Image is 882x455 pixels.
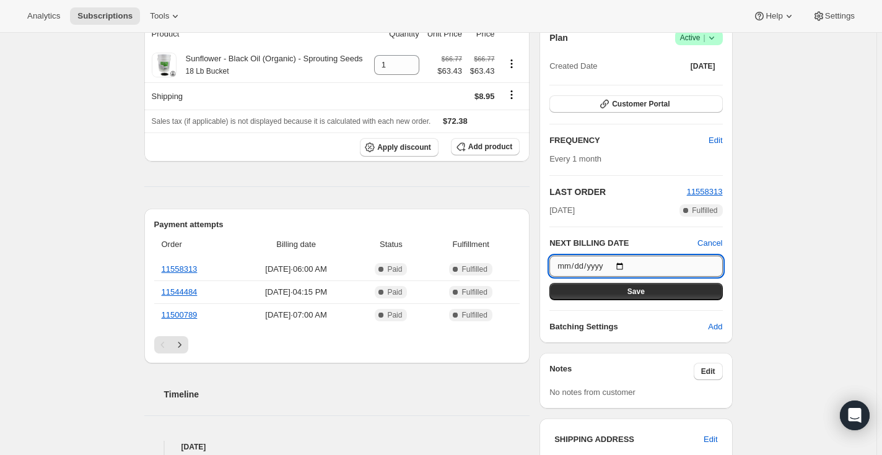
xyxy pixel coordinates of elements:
[461,310,487,320] span: Fulfilled
[708,321,722,333] span: Add
[154,219,520,231] h2: Payment attempts
[554,433,704,446] h3: SHIPPING ADDRESS
[687,186,723,198] button: 11558313
[683,58,723,75] button: [DATE]
[451,138,520,155] button: Add product
[154,336,520,353] nav: Pagination
[162,287,198,297] a: 11544484
[162,310,198,319] a: 11500789
[701,317,730,337] button: Add
[377,142,431,152] span: Apply discount
[549,321,708,333] h6: Batching Settings
[680,32,718,44] span: Active
[20,7,68,25] button: Analytics
[423,20,466,48] th: Unit Price
[152,53,177,77] img: product img
[370,20,423,48] th: Quantity
[144,20,370,48] th: Product
[549,237,697,249] h2: NEXT BILLING DATE
[152,117,431,126] span: Sales tax (if applicable) is not displayed because it is calculated with each new order.
[387,287,402,297] span: Paid
[549,32,568,44] h2: Plan
[144,441,530,453] h4: [DATE]
[746,7,802,25] button: Help
[437,65,462,77] span: $63.43
[360,238,422,251] span: Status
[687,187,723,196] a: 11558313
[701,366,715,376] span: Edit
[177,53,363,77] div: Sunflower - Black Oil (Organic) - Sprouting Seeds
[549,363,694,380] h3: Notes
[239,238,352,251] span: Billing date
[239,309,352,321] span: [DATE] · 07:00 AM
[142,7,189,25] button: Tools
[461,287,487,297] span: Fulfilled
[469,65,494,77] span: $63.43
[697,237,722,249] button: Cancel
[805,7,862,25] button: Settings
[549,388,635,397] span: No notes from customer
[549,204,575,217] span: [DATE]
[549,95,722,113] button: Customer Portal
[154,231,236,258] th: Order
[239,263,352,275] span: [DATE] · 06:00 AM
[704,433,717,446] span: Edit
[466,20,498,48] th: Price
[502,57,522,71] button: Product actions
[429,238,512,251] span: Fulfillment
[144,82,370,110] th: Shipping
[474,92,495,101] span: $8.95
[709,134,722,147] span: Edit
[549,186,686,198] h2: LAST ORDER
[461,264,487,274] span: Fulfilled
[70,7,140,25] button: Subscriptions
[627,287,645,297] span: Save
[701,131,730,150] button: Edit
[164,388,530,401] h2: Timeline
[703,33,705,43] span: |
[692,206,717,215] span: Fulfilled
[442,55,462,63] small: $66.77
[150,11,169,21] span: Tools
[549,154,601,163] span: Every 1 month
[162,264,198,274] a: 11558313
[468,142,512,152] span: Add product
[696,430,725,449] button: Edit
[825,11,855,21] span: Settings
[549,283,722,300] button: Save
[840,401,870,430] div: Open Intercom Messenger
[474,55,494,63] small: $66.77
[549,60,597,72] span: Created Date
[691,61,715,71] span: [DATE]
[239,286,352,298] span: [DATE] · 04:15 PM
[443,116,468,126] span: $72.38
[186,67,229,76] small: 18 Lb Bucket
[27,11,60,21] span: Analytics
[77,11,133,21] span: Subscriptions
[171,336,188,353] button: Next
[694,363,723,380] button: Edit
[549,134,709,147] h2: FREQUENCY
[387,264,402,274] span: Paid
[612,99,670,109] span: Customer Portal
[766,11,782,21] span: Help
[360,138,439,157] button: Apply discount
[387,310,402,320] span: Paid
[502,88,522,102] button: Shipping actions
